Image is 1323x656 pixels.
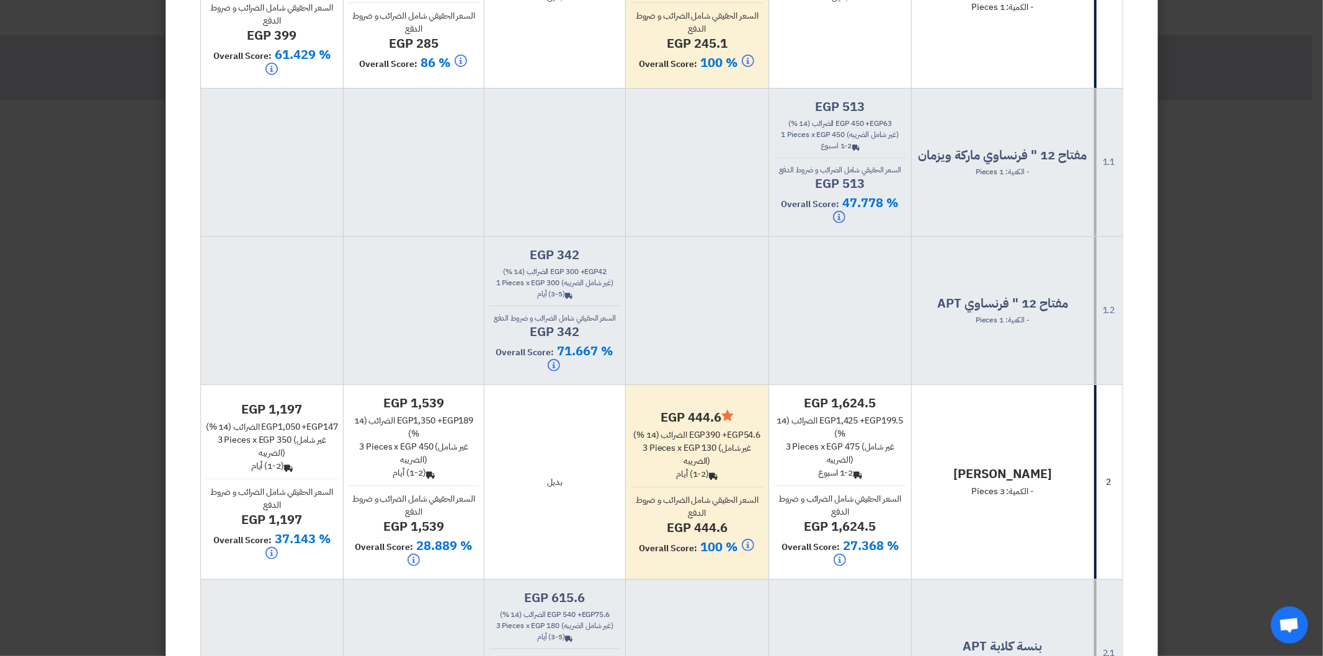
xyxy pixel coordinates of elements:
span: (غير شامل الضريبه) [684,441,751,468]
div: (3-5) أيام [489,288,620,299]
span: (غير شامل الضريبه) [561,620,613,631]
span: egp [582,609,595,620]
span: Pieces x [649,441,682,454]
div: 300 + 42 الضرائب (14 %) [489,266,620,277]
span: السعر الحقيقي شامل الضرائب و ضروط الدفع [779,164,901,175]
span: egp [548,609,561,620]
span: 47.778 % [833,193,899,228]
span: (غير شامل الضريبه) [259,433,326,459]
h4: egp 245.1 [631,35,764,51]
span: 28.889 % [417,536,473,555]
div: 390 + 54.6 الضرائب (14 %) [631,428,764,441]
span: egp 350 [259,433,292,446]
span: 3 [786,440,791,453]
h4: مفتاح 12 " فرنساوي APT [917,295,1089,311]
span: egp 130 [684,441,716,454]
span: - الكمية: 1 Pieces [976,166,1030,177]
div: 450 + 63 الضرائب (14 %) [774,118,907,129]
span: egp 475 [827,440,860,453]
span: 27.368 % [843,536,899,555]
td: 1.1 [1094,88,1123,236]
span: السعر الحقيقي شامل الضرائب و ضروط الدفع [352,9,475,35]
h4: egp 1,197 [206,512,339,528]
span: 3 [218,433,223,446]
span: egp [397,414,414,427]
span: 86 % [421,53,450,72]
span: egp 450 [817,129,845,140]
div: Open chat [1271,606,1308,644]
span: 100 % [700,53,737,72]
span: Overall Score: [639,542,697,555]
span: egp [865,414,881,427]
span: Overall Score: [639,58,697,71]
h4: egp 1,539 [349,395,479,411]
h4: egp 1,539 [349,518,479,534]
span: egp [689,428,706,441]
span: - الكمية: 3 Pieces [971,485,1033,498]
span: egp 300 [532,277,559,288]
h4: egp 513 [774,99,907,115]
span: 100 % [700,538,737,556]
span: السعر الحقيقي شامل الضرائب و ضروط الدفع [636,494,759,520]
span: Overall Score: [496,346,554,359]
span: 3 [359,440,364,453]
span: (غير شامل الضريبه) [827,440,894,466]
span: 71.667 % [548,342,614,376]
h4: egp 444.6 [631,409,764,425]
span: (غير شامل الضريبه) [847,129,899,140]
h4: egp 1,624.5 [774,395,907,411]
span: egp [835,118,849,129]
span: egp [585,266,599,277]
td: 2 [1094,384,1123,579]
span: السعر الحقيقي شامل الضرائب و ضروط الدفع [779,492,902,518]
h4: egp 1,624.5 [774,518,907,534]
span: Pieces x [502,277,529,288]
div: 1,350 + 189 الضرائب (14 %) [349,414,479,440]
span: السعر الحقيقي شامل الضرائب و ضروط الدفع [210,1,333,27]
td: 1.2 [1094,236,1123,384]
div: (1-2) أيام [206,459,339,472]
h4: egp 342 [489,324,620,340]
span: السعر الحقيقي شامل الضرائب و ضروط الدفع [636,9,759,35]
span: - الكمية: 1 Pieces [971,1,1033,14]
span: Overall Score: [355,541,414,554]
span: egp [306,420,323,433]
div: بديل [489,476,620,489]
span: egp 450 [400,440,433,453]
span: egp [870,118,884,129]
span: egp [442,414,459,427]
span: Pieces x [502,620,529,631]
span: - الكمية: 1 Pieces [976,314,1030,326]
div: (1-2) أيام [631,468,764,481]
h4: egp 615.6 [489,590,620,606]
span: egp [819,414,836,427]
div: 1,050 + 147 الضرائب (14 %) [206,420,339,433]
span: Pieces x [224,433,256,446]
span: 1 [496,277,501,288]
div: (3-5) أيام [489,631,620,642]
span: 3 [496,620,501,631]
div: 1-2 اسبوع [774,466,907,479]
span: Pieces x [787,129,814,140]
span: 1 [782,129,786,140]
h4: egp 285 [349,35,479,51]
span: Overall Score: [781,198,839,211]
h4: egp 513 [774,175,907,192]
div: 540 + 75.6 الضرائب (14 %) [489,609,620,620]
span: egp [261,420,278,433]
div: 1-2 اسبوع [774,140,907,151]
h4: egp 399 [206,27,339,43]
div: 1,425 + 199.5 الضرائب (14 %) [774,414,907,440]
span: (غير شامل الضريبه) [400,440,468,466]
span: egp [550,266,564,277]
span: egp [727,428,744,441]
span: السعر الحقيقي شامل الضرائب و ضروط الدفع [494,312,616,324]
span: Overall Score: [782,541,840,554]
h4: مفتاح 12 " فرنساوي ماركة ويزمان [917,147,1089,163]
span: Overall Score: [213,534,272,547]
div: (1-2) أيام [349,466,479,479]
span: السعر الحقيقي شامل الضرائب و ضروط الدفع [352,492,475,518]
span: 61.429 % [275,45,331,64]
span: Pieces x [366,440,398,453]
h4: egp 342 [489,247,620,263]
